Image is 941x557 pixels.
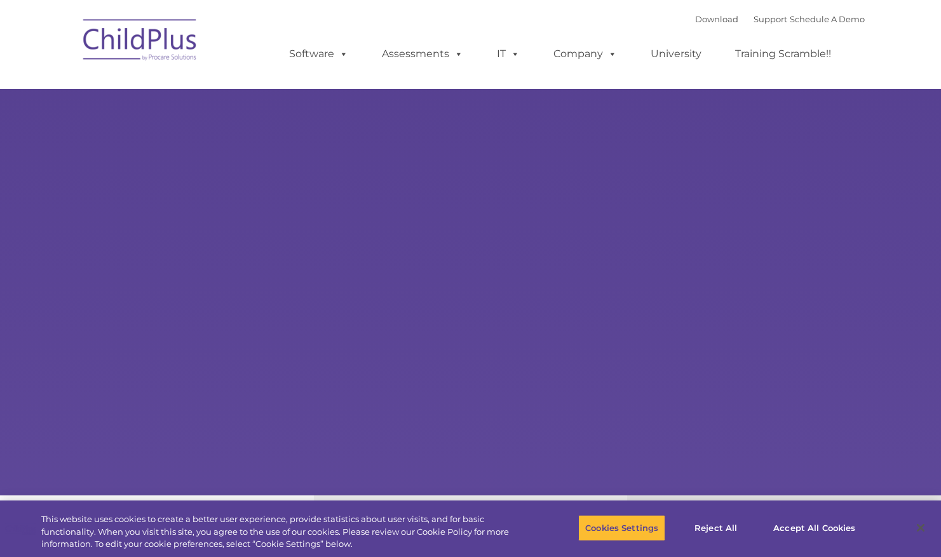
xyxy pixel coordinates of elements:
a: Download [695,14,738,24]
img: ChildPlus by Procare Solutions [77,10,204,74]
a: Software [276,41,361,67]
div: This website uses cookies to create a better user experience, provide statistics about user visit... [41,513,518,551]
a: Assessments [369,41,476,67]
button: Close [907,514,935,542]
a: Schedule A Demo [790,14,865,24]
a: Company [541,41,630,67]
button: Accept All Cookies [766,514,862,541]
button: Reject All [676,514,755,541]
a: University [638,41,714,67]
font: | [695,14,865,24]
button: Cookies Settings [578,514,665,541]
a: IT [484,41,532,67]
a: Support [754,14,787,24]
a: Training Scramble!! [722,41,844,67]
